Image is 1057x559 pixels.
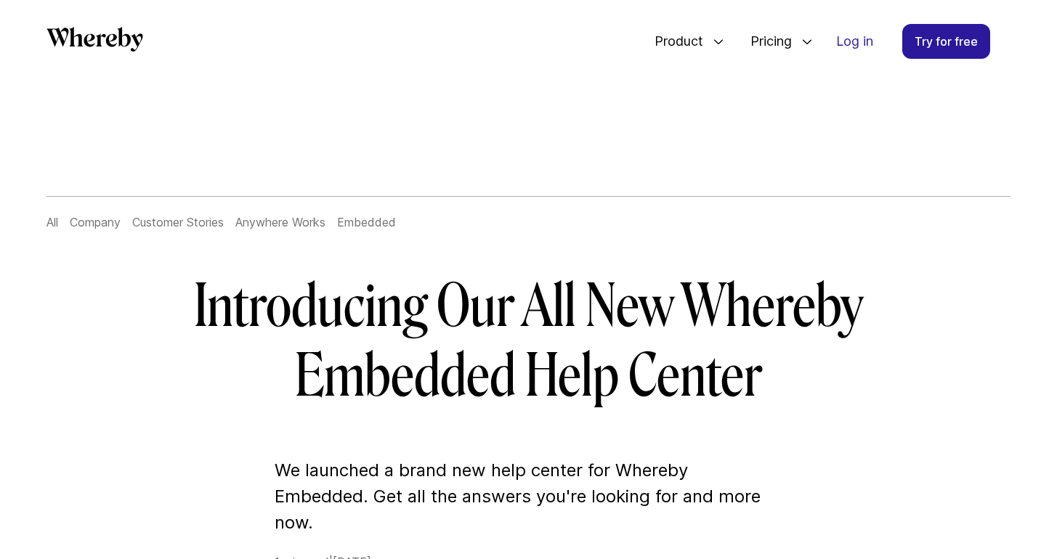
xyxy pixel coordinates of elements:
svg: Whereby [46,27,143,52]
span: Pricing [736,17,795,65]
a: Try for free [902,24,990,59]
a: Embedded [337,215,396,229]
a: Whereby [46,27,143,57]
a: Company [70,215,121,229]
a: Customer Stories [132,215,224,229]
a: Anywhere Works [235,215,325,229]
span: Product [640,17,707,65]
p: We launched a brand new help center for Whereby Embedded. Get all the answers you're looking for ... [275,457,783,536]
a: Log in [825,25,885,58]
h1: Introducing Our All New Whereby Embedded Help Center [110,272,947,411]
a: All [46,215,58,229]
